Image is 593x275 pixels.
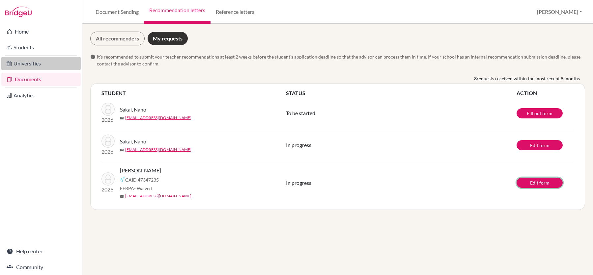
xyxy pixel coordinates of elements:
a: Community [1,261,81,274]
a: Edit form [517,140,563,150]
span: CAID 47347235 [125,176,159,183]
span: FERPA [120,185,152,192]
a: [EMAIL_ADDRESS][DOMAIN_NAME] [125,147,191,153]
a: [EMAIL_ADDRESS][DOMAIN_NAME] [125,115,191,121]
a: Help center [1,245,81,258]
button: [PERSON_NAME] [534,6,585,18]
span: Sakai, Naho [120,106,146,113]
a: All recommenders [90,32,145,45]
th: ACTION [516,89,574,97]
img: Common App logo [120,177,125,182]
p: 2026 [101,116,115,124]
a: Universities [1,57,81,70]
p: 2026 [101,186,115,193]
span: mail [120,148,124,152]
span: requests received within the most recent 8 months [477,75,580,82]
span: - Waived [134,186,152,191]
th: STUDENT [101,89,286,97]
span: To be started [286,110,315,116]
span: In progress [286,142,311,148]
th: STATUS [286,89,516,97]
span: Sakai, Naho [120,137,146,145]
img: Fujita, Ryotaro [101,172,115,186]
a: Analytics [1,89,81,102]
a: Fill out form [517,108,563,118]
span: It’s recommended to submit your teacher recommendations at least 2 weeks before the student’s app... [97,53,585,67]
a: Home [1,25,81,38]
b: 3 [474,75,477,82]
span: [PERSON_NAME] [120,166,161,174]
p: 2026 [101,148,115,156]
span: mail [120,116,124,120]
a: My requests [147,32,188,45]
img: Sakai, Naho [101,135,115,148]
span: In progress [286,180,311,186]
a: Students [1,41,81,54]
a: Documents [1,73,81,86]
a: Edit form [517,178,563,188]
span: mail [120,194,124,198]
span: info [90,54,96,60]
img: Bridge-U [5,7,32,17]
a: [EMAIL_ADDRESS][DOMAIN_NAME] [125,193,191,199]
img: Sakai, Naho [101,103,115,116]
